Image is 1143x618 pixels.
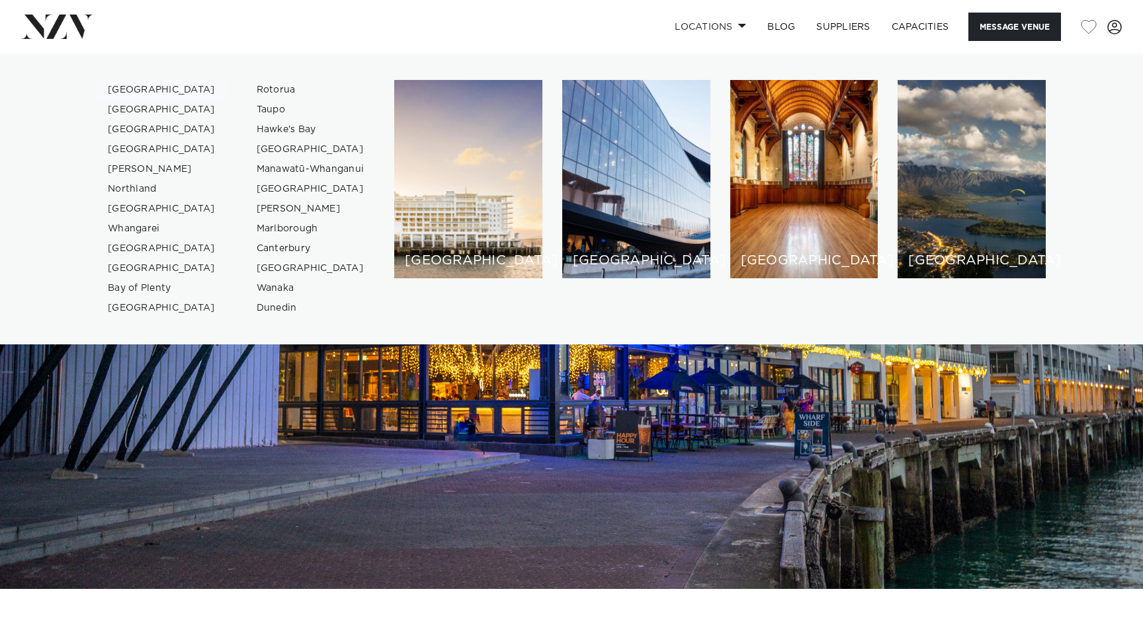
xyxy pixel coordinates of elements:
[97,278,226,298] a: Bay of Plenty
[394,80,542,278] a: Auckland venues [GEOGRAPHIC_DATA]
[97,120,226,139] a: [GEOGRAPHIC_DATA]
[664,13,757,41] a: Locations
[246,258,375,278] a: [GEOGRAPHIC_DATA]
[246,159,375,179] a: Manawatū-Whanganui
[806,13,880,41] a: SUPPLIERS
[97,298,226,318] a: [GEOGRAPHIC_DATA]
[97,100,226,120] a: [GEOGRAPHIC_DATA]
[246,239,375,258] a: Canterbury
[21,15,93,38] img: nzv-logo.png
[97,159,226,179] a: [PERSON_NAME]
[573,254,700,268] h6: [GEOGRAPHIC_DATA]
[741,254,868,268] h6: [GEOGRAPHIC_DATA]
[97,139,226,159] a: [GEOGRAPHIC_DATA]
[757,13,806,41] a: BLOG
[246,219,375,239] a: Marlborough
[246,199,375,219] a: [PERSON_NAME]
[97,219,226,239] a: Whangarei
[246,298,375,318] a: Dunedin
[97,179,226,199] a: Northland
[898,80,1046,278] a: Queenstown venues [GEOGRAPHIC_DATA]
[881,13,960,41] a: Capacities
[908,254,1035,268] h6: [GEOGRAPHIC_DATA]
[246,100,375,120] a: Taupo
[246,179,375,199] a: [GEOGRAPHIC_DATA]
[246,278,375,298] a: Wanaka
[562,80,710,278] a: Wellington venues [GEOGRAPHIC_DATA]
[405,254,532,268] h6: [GEOGRAPHIC_DATA]
[730,80,878,278] a: Christchurch venues [GEOGRAPHIC_DATA]
[97,199,226,219] a: [GEOGRAPHIC_DATA]
[97,258,226,278] a: [GEOGRAPHIC_DATA]
[246,139,375,159] a: [GEOGRAPHIC_DATA]
[246,120,375,139] a: Hawke's Bay
[97,80,226,100] a: [GEOGRAPHIC_DATA]
[97,239,226,258] a: [GEOGRAPHIC_DATA]
[246,80,375,100] a: Rotorua
[968,13,1061,41] button: Message Venue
